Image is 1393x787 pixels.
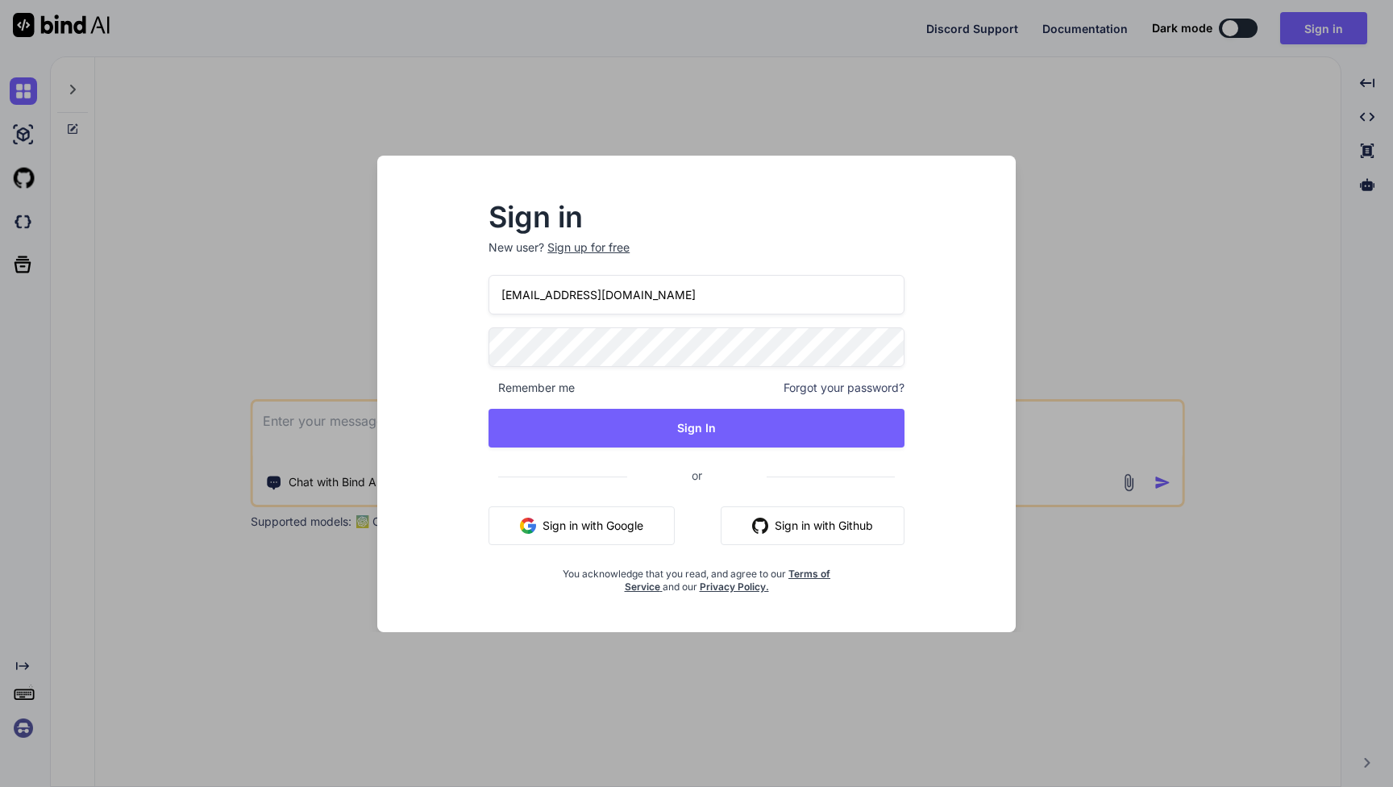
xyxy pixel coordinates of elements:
span: or [627,456,767,495]
button: Sign in with Google [489,506,675,545]
input: Login or Email [489,275,904,314]
a: Terms of Service [625,568,831,593]
button: Sign In [489,409,904,448]
button: Sign in with Github [721,506,904,545]
p: New user? [489,239,904,275]
div: You acknowledge that you read, and agree to our and our [558,558,835,593]
h2: Sign in [489,204,904,230]
a: Privacy Policy. [700,581,769,593]
span: Remember me [489,380,575,396]
img: github [752,518,768,534]
img: google [520,518,536,534]
span: Forgot your password? [784,380,904,396]
div: Sign up for free [547,239,630,256]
